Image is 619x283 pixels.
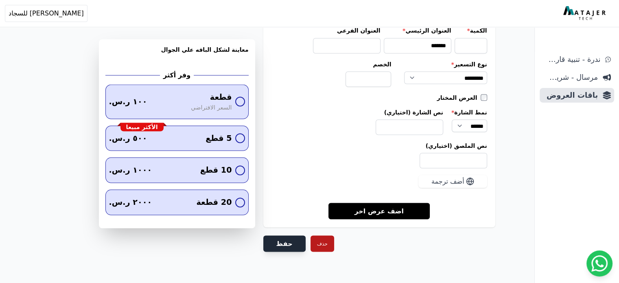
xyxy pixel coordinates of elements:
span: [PERSON_NAME] للسجاد [9,9,84,18]
label: نص الشارة (اختياري) [376,108,443,116]
span: ١٠٠٠ ر.س. [109,164,152,176]
h3: معاينة لشكل الباقه علي الجوال [105,46,249,64]
label: نمط الشارة [451,108,487,116]
span: أضف ترجمة [431,176,464,186]
button: [PERSON_NAME] للسجاد [5,5,87,22]
button: حذف [311,235,334,252]
span: السعر الافتراضي [191,103,232,112]
a: اضف عرض اخر [328,202,430,219]
span: 10 قطع [200,164,232,176]
span: ٥٠٠ ر.س. [109,132,147,144]
span: ١٠٠ ر.س. [109,96,147,107]
label: العنوان الفرعي [313,26,381,35]
span: 5 قطع [206,132,232,144]
span: ٢٠٠٠ ر.س. [109,196,152,208]
div: الأكثر مبيعا [120,123,164,132]
button: أضف ترجمة [418,175,487,188]
h2: وفر أكثر [163,70,190,80]
span: باقات العروض [543,90,598,101]
button: حفظ [263,235,306,252]
span: 20 قطعة [196,196,232,208]
label: الخصم [346,60,391,68]
label: العنوان الرئيسي [384,26,451,35]
span: مرسال - شريط دعاية [543,72,598,83]
label: نوع التسعير [404,60,487,68]
span: قطعة [210,91,232,103]
span: ندرة - تنبية قارب علي النفاذ [543,54,600,65]
label: نص الملصق (اختياري) [271,141,487,149]
label: الكمية [455,26,487,35]
img: MatajerTech Logo [563,6,608,21]
label: العرض المختار [437,93,481,101]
